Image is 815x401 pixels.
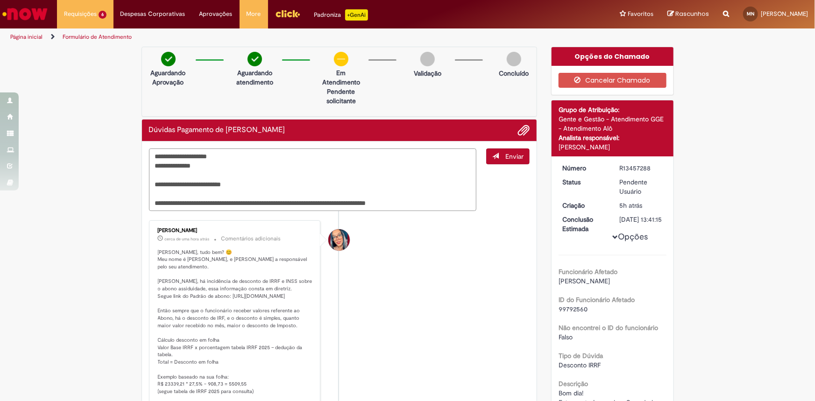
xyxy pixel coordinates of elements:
[420,52,435,66] img: img-circle-grey.png
[559,114,666,133] div: Gente e Gestão - Atendimento GGE - Atendimento Alô
[507,52,521,66] img: img-circle-grey.png
[10,33,43,41] a: Página inicial
[559,142,666,152] div: [PERSON_NAME]
[1,5,49,23] img: ServiceNow
[555,215,613,233] dt: Conclusão Estimada
[247,9,261,19] span: More
[505,152,524,161] span: Enviar
[555,163,613,173] dt: Número
[667,10,709,19] a: Rascunhos
[63,33,132,41] a: Formulário de Atendimento
[559,380,588,388] b: Descrição
[555,201,613,210] dt: Criação
[275,7,300,21] img: click_logo_yellow_360x200.png
[559,324,658,332] b: Não encontrei o ID do funcionário
[559,361,601,369] span: Desconto IRRF
[620,177,663,196] div: Pendente Usuário
[559,305,588,313] span: 99792560
[559,133,666,142] div: Analista responsável:
[555,177,613,187] dt: Status
[314,9,368,21] div: Padroniza
[165,236,210,242] span: cerca de uma hora atrás
[161,52,176,66] img: check-circle-green.png
[149,126,285,134] h2: Dúvidas Pagamento de Salário Histórico de tíquete
[620,201,663,210] div: 28/08/2025 11:40:55
[559,105,666,114] div: Grupo de Atribuição:
[7,28,536,46] ul: Trilhas de página
[345,9,368,21] p: +GenAi
[414,69,441,78] p: Validação
[99,11,106,19] span: 6
[328,229,350,251] div: Maira Priscila Da Silva Arnaldo
[675,9,709,18] span: Rascunhos
[559,352,603,360] b: Tipo de Dúvida
[64,9,97,19] span: Requisições
[620,215,663,224] div: [DATE] 13:41:15
[120,9,185,19] span: Despesas Corporativas
[559,73,666,88] button: Cancelar Chamado
[158,228,313,233] div: [PERSON_NAME]
[628,9,653,19] span: Favoritos
[319,87,364,106] p: Pendente solicitante
[517,124,530,136] button: Adicionar anexos
[499,69,529,78] p: Concluído
[149,148,477,211] textarea: Digite sua mensagem aqui...
[146,68,191,87] p: Aguardando Aprovação
[319,68,364,87] p: Em Atendimento
[221,235,281,243] small: Comentários adicionais
[165,236,210,242] time: 28/08/2025 15:51:54
[559,295,635,304] b: ID do Funcionário Afetado
[747,11,754,17] span: MN
[559,267,617,276] b: Funcionário Afetado
[620,201,643,210] time: 28/08/2025 11:40:55
[620,201,643,210] span: 5h atrás
[620,163,663,173] div: R13457288
[199,9,233,19] span: Aprovações
[559,277,610,285] span: [PERSON_NAME]
[248,52,262,66] img: check-circle-green.png
[486,148,530,164] button: Enviar
[334,52,348,66] img: circle-minus.png
[552,47,673,66] div: Opções do Chamado
[559,333,573,341] span: Falso
[761,10,808,18] span: [PERSON_NAME]
[232,68,277,87] p: Aguardando atendimento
